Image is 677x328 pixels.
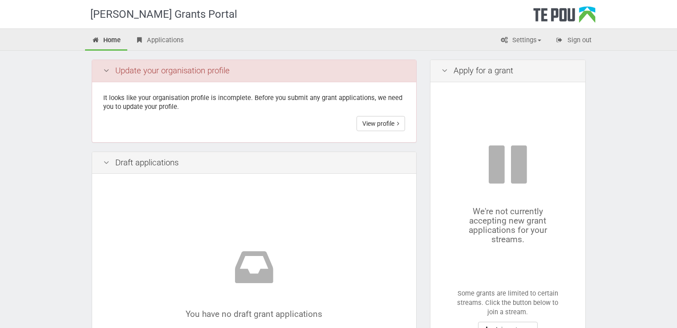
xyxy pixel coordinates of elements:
[92,152,416,174] div: Draft applications
[549,31,598,51] a: Sign out
[457,289,559,317] p: Some grants are limited to certain streams. Click the button below to join a stream.
[85,31,128,51] a: Home
[494,31,548,51] a: Settings
[130,245,378,319] div: You have no draft grant applications
[103,93,405,112] p: It looks like your organisation profile is incomplete. Before you submit any grant applications, ...
[430,60,585,82] div: Apply for a grant
[533,6,596,28] div: Te Pou Logo
[92,60,416,82] div: Update your organisation profile
[457,142,559,244] div: We're not currently accepting new grant applications for your streams.
[128,31,191,51] a: Applications
[357,116,405,131] a: View profile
